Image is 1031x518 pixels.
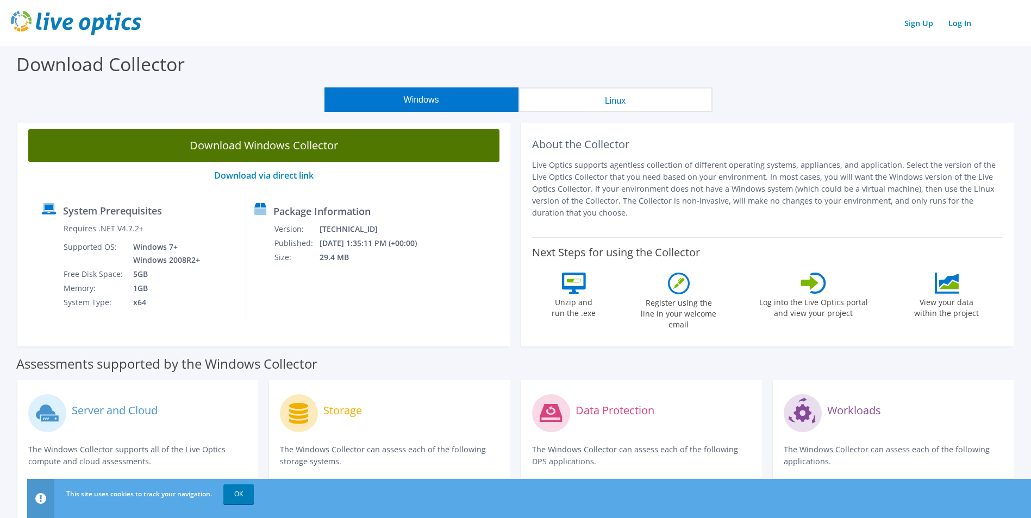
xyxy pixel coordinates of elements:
[28,129,499,162] a: Download Windows Collector
[66,489,212,498] span: This site uses cookies to track your navigation.
[72,405,158,416] label: Server and Cloud
[28,444,247,468] p: The Windows Collector supports all of the Live Optics compute and cloud assessments.
[63,205,162,216] label: System Prerequisites
[319,250,432,264] td: 29.4 MB
[125,267,202,281] td: 5GB
[64,223,143,234] label: Requires .NET V4.7.2+
[908,294,986,319] label: View your data within the project
[549,294,599,319] label: Unzip and run the .exe
[63,295,125,309] td: System Type:
[214,169,314,181] a: Download via direct link
[323,405,362,416] label: Storage
[273,206,371,217] label: Package Information
[125,281,202,295] td: 1GB
[63,281,125,295] td: Memory:
[518,87,713,112] button: Linux
[274,236,319,250] td: Published:
[532,159,1003,219] p: Live Optics supports agentless collection of different operating systems, appliances, and applica...
[532,246,700,259] label: Next Steps for using the Collector
[223,484,254,504] a: OK
[125,240,202,267] td: Windows 7+ Windows 2008R2+
[274,250,319,264] td: Size:
[16,52,185,77] label: Download Collector
[11,11,141,35] img: live_optics_svg.svg
[532,138,1003,151] h2: About the Collector
[319,222,432,236] td: [TECHNICAL_ID]
[532,444,751,468] p: The Windows Collector can assess each of the following DPS applications.
[899,15,939,31] a: Sign Up
[759,294,868,319] label: Log into the Live Optics portal and view your project
[274,222,319,236] td: Version:
[324,87,518,112] button: Windows
[638,294,720,330] label: Register using the line in your welcome email
[280,444,499,468] p: The Windows Collector can assess each of the following storage systems.
[319,236,432,250] td: [DATE] 1:35:11 PM (+00:00)
[943,15,977,31] a: Log In
[16,358,317,369] label: Assessments supported by the Windows Collector
[827,405,881,416] label: Workloads
[784,444,1003,468] p: The Windows Collector can assess each of the following applications.
[63,267,125,281] td: Free Disk Space:
[63,240,125,267] td: Supported OS:
[125,295,202,309] td: x64
[576,405,654,416] label: Data Protection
